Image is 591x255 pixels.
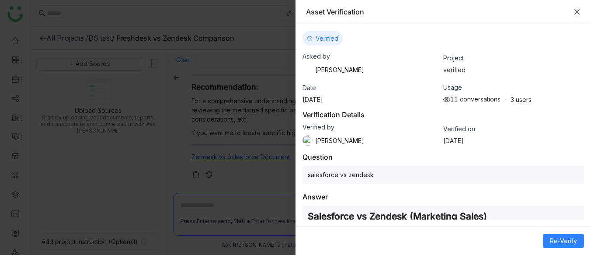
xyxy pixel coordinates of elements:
div: 11 conversations [443,95,501,103]
span: Project [443,54,464,62]
button: Close [574,8,581,15]
div: Asset Verification [306,7,569,17]
div: Verification Details [302,110,584,119]
div: [PERSON_NAME] [302,135,364,146]
span: Verified on [443,125,475,133]
img: 684a9b22de261c4b36a3d00f [302,135,313,146]
img: views.svg [443,96,450,103]
button: Re-Verify [543,234,584,248]
div: Question [302,153,333,161]
img: 684a9c37de261c4b36a3da64 [302,64,313,75]
span: verified [443,66,466,73]
div: [PERSON_NAME] [302,64,364,75]
span: Verified [316,35,338,42]
span: Verified by [302,123,334,131]
span: Usage [443,84,462,91]
span: [DATE] [302,96,323,103]
div: Answer [302,192,328,201]
div: 3 users [511,96,532,103]
div: salesforce vs zendesk [302,166,584,184]
span: [DATE] [443,137,464,144]
h2: Salesforce vs Zendesk (Marketing Sales) [308,211,579,226]
span: Date [302,84,316,91]
span: Asked by [302,52,330,60]
span: Re-Verify [550,236,577,246]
